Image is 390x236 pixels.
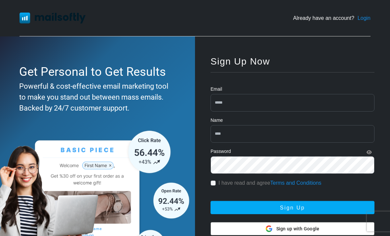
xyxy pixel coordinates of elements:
[270,180,322,186] a: Terms and Conditions
[211,148,231,155] label: Password
[211,201,374,214] button: Sign Up
[358,14,370,22] a: Login
[367,150,372,155] i: Show Password
[276,225,320,232] span: Sign up with Google
[211,56,270,67] span: Sign Up Now
[211,222,374,235] button: Sign up with Google
[19,63,173,81] div: Get Personal to Get Results
[19,81,173,114] div: Powerful & cost-effective email marketing tool to make you stand out between mass emails. Backed ...
[211,86,222,93] label: Email
[211,117,223,124] label: Name
[293,14,370,22] div: Already have an account?
[218,179,321,187] label: I have read and agree
[19,13,86,23] img: Mailsoftly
